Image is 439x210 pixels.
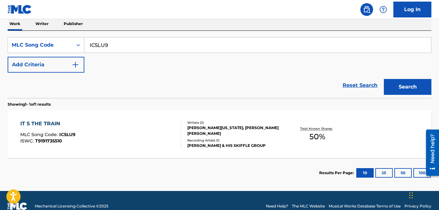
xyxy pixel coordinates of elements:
p: Results Per Page: [319,170,355,176]
a: Privacy Policy [404,203,431,209]
button: 50 [394,168,412,178]
p: Writer [34,17,50,30]
a: Musical Works Database Terms of Use [329,203,401,209]
img: 9d2ae6d4665cec9f34b9.svg [72,61,79,69]
div: MLC Song Code [12,41,69,49]
div: Drag [409,186,413,205]
button: 25 [375,168,393,178]
p: Showing 1 - 1 of 1 results [8,102,51,107]
div: Recording Artists ( 1 ) [187,138,282,143]
button: Add Criteria [8,57,84,73]
a: IT S THE TRAINMLC Song Code:IC5LU9ISWC:T9191735510Writers (2)[PERSON_NAME][US_STATE], [PERSON_NAM... [8,110,431,158]
div: [PERSON_NAME] & HIS SKIFFLE GROUP [187,143,282,148]
a: Public Search [360,3,373,16]
span: MLC Song Code : [20,132,59,137]
iframe: Resource Center [421,127,439,178]
div: [PERSON_NAME][US_STATE], [PERSON_NAME] [PERSON_NAME] [187,125,282,136]
p: Work [8,17,22,30]
a: The MLC Website [292,203,325,209]
div: IT S THE TRAIN [20,120,75,128]
a: Reset Search [339,78,381,92]
img: MLC Logo [8,5,32,14]
div: Writers ( 2 ) [187,120,282,125]
p: Publisher [62,17,85,30]
a: Need Help? [266,203,288,209]
img: logo [8,202,27,210]
img: help [379,6,387,13]
a: Log In [393,2,431,17]
span: T9191735510 [35,138,62,144]
button: 100 [413,168,431,178]
span: 50 % [309,131,325,142]
button: Search [384,79,431,95]
div: Help [377,3,390,16]
span: IC5LU9 [59,132,75,137]
p: Total Known Shares: [300,126,334,131]
span: ISWC : [20,138,35,144]
span: Mechanical Licensing Collective © 2025 [35,203,108,209]
button: 10 [356,168,374,178]
iframe: Chat Widget [407,180,439,210]
img: search [363,6,371,13]
form: Search Form [8,37,431,98]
